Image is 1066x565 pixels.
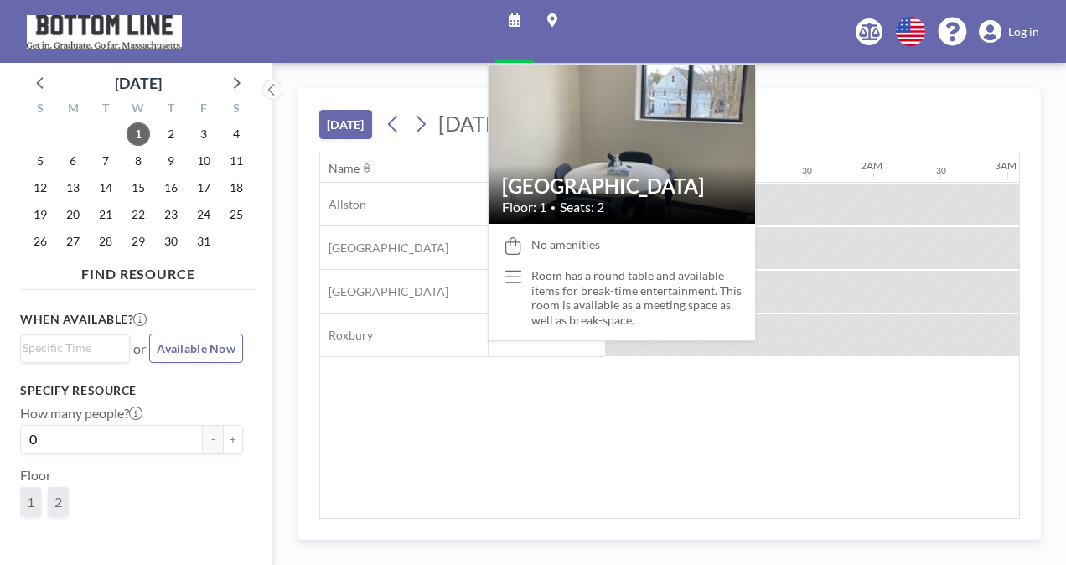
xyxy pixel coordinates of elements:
span: Sunday, October 19, 2025 [28,203,52,226]
span: [DATE] [438,111,505,136]
span: Monday, October 20, 2025 [61,203,85,226]
span: Saturday, October 4, 2025 [225,122,248,146]
span: Saturday, October 18, 2025 [225,176,248,200]
img: organization-logo [27,15,182,49]
span: or [133,340,146,357]
p: Room has a round table and available items for break-time entertainment. This room is available a... [531,268,742,327]
span: Wednesday, October 29, 2025 [127,230,150,253]
span: Seats: 2 [560,199,604,215]
label: Type [20,531,48,547]
span: Thursday, October 23, 2025 [159,203,183,226]
span: Log in [1008,24,1039,39]
span: Sunday, October 12, 2025 [28,176,52,200]
div: [DATE] [115,71,162,95]
span: [GEOGRAPHIC_DATA] [320,284,448,299]
div: Search for option [21,335,129,360]
div: F [187,99,220,121]
span: Thursday, October 30, 2025 [159,230,183,253]
img: resource-image [489,11,755,277]
span: • [551,202,556,213]
h2: [GEOGRAPHIC_DATA] [502,174,742,199]
span: Friday, October 24, 2025 [192,203,215,226]
a: Log in [979,20,1039,44]
span: Sunday, October 5, 2025 [28,149,52,173]
input: Search for option [23,339,120,357]
div: W [122,99,155,121]
span: Friday, October 10, 2025 [192,149,215,173]
span: Saturday, October 11, 2025 [225,149,248,173]
span: Saturday, October 25, 2025 [225,203,248,226]
span: Tuesday, October 21, 2025 [94,203,117,226]
label: Floor [20,467,51,484]
div: 30 [936,165,946,176]
span: Wednesday, October 8, 2025 [127,149,150,173]
span: Thursday, October 2, 2025 [159,122,183,146]
span: Floor: 1 [502,199,546,215]
div: T [154,99,187,121]
h3: Specify resource [20,383,243,398]
button: Available Now [149,334,243,363]
button: [DATE] [319,110,372,139]
span: Friday, October 17, 2025 [192,176,215,200]
span: Thursday, October 9, 2025 [159,149,183,173]
span: Tuesday, October 14, 2025 [94,176,117,200]
span: Roxbury [320,328,373,343]
span: Wednesday, October 1, 2025 [127,122,150,146]
h4: FIND RESOURCE [20,259,256,282]
div: Name [329,161,360,176]
span: Tuesday, October 7, 2025 [94,149,117,173]
span: Wednesday, October 22, 2025 [127,203,150,226]
span: Friday, October 31, 2025 [192,230,215,253]
span: 1 [27,494,34,510]
span: [GEOGRAPHIC_DATA] [320,241,448,256]
span: Friday, October 3, 2025 [192,122,215,146]
button: + [223,425,243,454]
span: Monday, October 13, 2025 [61,176,85,200]
span: 2 [54,494,62,510]
span: No amenities [531,237,600,252]
div: S [220,99,252,121]
button: - [203,425,223,454]
span: Wednesday, October 15, 2025 [127,176,150,200]
span: Monday, October 6, 2025 [61,149,85,173]
div: 2AM [861,159,882,172]
div: 3AM [995,159,1017,172]
div: S [24,99,57,121]
span: Tuesday, October 28, 2025 [94,230,117,253]
span: Monday, October 27, 2025 [61,230,85,253]
div: T [90,99,122,121]
span: Thursday, October 16, 2025 [159,176,183,200]
div: 30 [802,165,812,176]
span: Allston [320,197,366,212]
span: Sunday, October 26, 2025 [28,230,52,253]
div: M [57,99,90,121]
span: Available Now [157,341,235,355]
label: How many people? [20,405,142,422]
